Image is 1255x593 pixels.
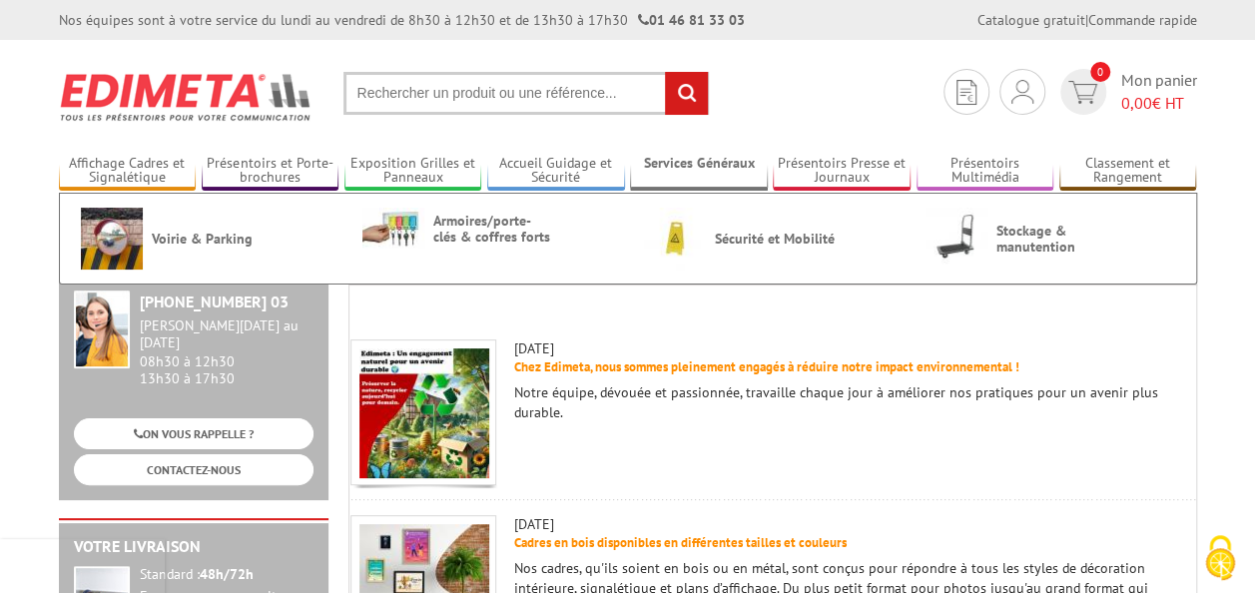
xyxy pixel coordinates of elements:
a: Présentoirs et Porte-brochures [202,155,339,188]
a: Voirie & Parking [81,208,330,270]
img: devis rapide [1011,80,1033,104]
div: 08h30 à 12h30 13h30 à 17h30 [140,317,314,386]
div: [DATE] [349,338,1196,358]
div: [PERSON_NAME][DATE] au [DATE] [140,317,314,351]
a: Services Généraux [630,155,768,188]
a: Armoires/porte-clés & coffres forts [362,208,612,249]
a: Présentoirs Multimédia [917,155,1054,188]
a: Cadres en bois disponibles en différentes tailles et couleurs [514,534,847,551]
span: € HT [1121,92,1197,115]
a: Stockage & manutention [926,208,1175,270]
img: widget-service.jpg [74,291,130,368]
a: devis rapide 0 Mon panier 0,00€ HT [1055,69,1197,115]
a: Chez Edimeta, nous sommes pleinement engagés à réduire notre impact environnemental ! [514,358,1019,375]
a: Exposition Grilles et Panneaux [344,155,482,188]
img: devis rapide [1068,81,1097,104]
a: CONTACTEZ-NOUS [74,454,314,485]
img: Cookies (fenêtre modale) [1195,533,1245,583]
span: 0,00 [1121,93,1152,113]
a: Commande rapide [1088,11,1197,29]
span: Voirie & Parking [152,231,272,247]
a: Affichage Cadres et Signalétique [59,155,197,188]
img: Voirie & Parking [81,208,143,270]
button: Cookies (fenêtre modale) [1185,525,1255,593]
strong: [PHONE_NUMBER] 03 [140,292,289,311]
div: Nos équipes sont à votre service du lundi au vendredi de 8h30 à 12h30 et de 13h30 à 17h30 [59,10,745,30]
img: devis rapide [956,80,976,105]
img: Stockage & manutention [926,208,987,270]
img: Edimeta [59,60,314,134]
img: Chez Edimeta, nous sommes pleinement engagés à réduire notre impact environnemental ! [359,348,489,478]
strong: 48h/72h [200,565,254,583]
span: Sécurité et Mobilité [715,231,835,247]
a: Présentoirs Presse et Journaux [773,155,911,188]
a: Accueil Guidage et Sécurité [487,155,625,188]
a: Catalogue gratuit [977,11,1085,29]
h2: Votre livraison [74,538,314,556]
div: Standard : [140,566,314,584]
span: Mon panier [1121,69,1197,115]
input: rechercher [665,72,708,115]
img: Armoires/porte-clés & coffres forts [362,208,424,249]
img: Sécurité et Mobilité [644,208,706,270]
a: Sécurité et Mobilité [644,208,894,270]
a: Classement et Rangement [1059,155,1197,188]
div: Notre équipe, dévouée et passionnée, travaille chaque jour à améliorer nos pratiques pour un aven... [349,382,1196,432]
span: Stockage & manutention [996,223,1116,255]
a: ON VOUS RAPPELLE ? [74,418,314,449]
span: Armoires/porte-clés & coffres forts [433,213,553,245]
strong: 01 46 81 33 03 [638,11,745,29]
input: Rechercher un produit ou une référence... [343,72,709,115]
div: | [977,10,1197,30]
div: [DATE] [349,514,1196,534]
span: 0 [1090,62,1110,82]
